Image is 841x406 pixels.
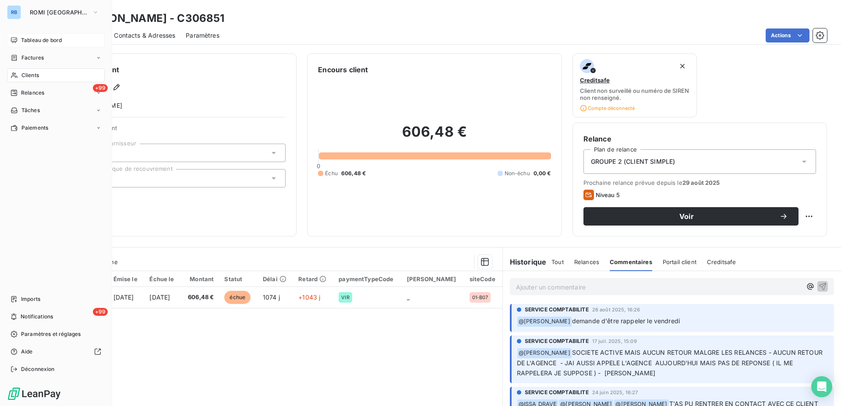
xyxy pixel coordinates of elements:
button: CreditsafeClient non surveillé ou numéro de SIREN non renseigné.Compte déconnecté [572,53,697,117]
div: Échue le [149,275,176,282]
span: 24 juin 2025, 16:27 [592,390,638,395]
span: Déconnexion [21,365,55,373]
span: Relances [574,258,599,265]
span: Clients [21,71,39,79]
span: échue [224,291,251,304]
span: 1074 j [263,293,280,301]
div: Statut [224,275,252,282]
span: _ [407,293,410,301]
span: Portail client [663,258,696,265]
span: SERVICE COMPTABILITE [525,306,589,314]
div: paymentTypeCode [339,275,396,282]
span: 606,48 € [186,293,214,302]
span: Commentaires [610,258,652,265]
h3: [PERSON_NAME] - C306851 [77,11,224,26]
span: 01-B07 [472,295,488,300]
span: +1043 j [298,293,320,301]
img: Logo LeanPay [7,387,61,401]
span: ROMI [GEOGRAPHIC_DATA] [30,9,88,16]
span: SERVICE COMPTABILITE [525,388,589,396]
span: SERVICE COMPTABILITE [525,337,589,345]
span: +99 [93,308,108,316]
span: VIR [341,295,349,300]
span: Relances [21,89,44,97]
span: Imports [21,295,40,303]
span: Contacts & Adresses [114,31,175,40]
span: SOCIETE ACTIVE MAIS AUCUN RETOUR MALGRE LES RELANCES - AUCUN RETOUR DE L'AGENCE - JAI AUSSI APPEL... [517,349,824,377]
h6: Encours client [318,64,368,75]
span: Paramètres [186,31,219,40]
span: Échu [325,169,338,177]
div: RB [7,5,21,19]
span: @ [PERSON_NAME] [517,348,572,358]
span: Notifications [21,313,53,321]
h6: Informations client [53,64,286,75]
span: Non-échu [505,169,530,177]
span: @ [PERSON_NAME] [517,317,572,327]
button: Actions [766,28,809,42]
h6: Relance [583,134,816,144]
span: 17 juil. 2025, 15:09 [592,339,637,344]
span: 606,48 € [341,169,366,177]
span: Client non surveillé ou numéro de SIREN non renseigné. [580,87,690,101]
div: Montant [186,275,214,282]
span: Niveau 5 [596,191,620,198]
span: [DATE] [113,293,134,301]
span: Tableau de bord [21,36,62,44]
div: Retard [298,275,328,282]
div: [PERSON_NAME] [407,275,459,282]
h2: 606,48 € [318,123,551,149]
div: Open Intercom Messenger [811,376,832,397]
span: 29 août 2025 [682,179,720,186]
span: Factures [21,54,44,62]
span: Paramètres et réglages [21,330,81,338]
span: Paiements [21,124,48,132]
span: 0,00 € [534,169,551,177]
span: demande d'être rappeler le vendredi [572,317,680,325]
div: Délai [263,275,288,282]
span: Voir [594,213,779,220]
span: Aide [21,348,33,356]
h6: Historique [503,257,547,267]
span: Tâches [21,106,40,114]
button: Voir [583,207,799,226]
div: Émise le [113,275,139,282]
span: 26 août 2025, 16:26 [592,307,640,312]
span: Tout [551,258,564,265]
div: siteCode [470,275,497,282]
span: Prochaine relance prévue depuis le [583,179,816,186]
span: Creditsafe [707,258,736,265]
span: [DATE] [149,293,170,301]
span: Compte déconnecté [580,105,635,112]
a: Aide [7,345,105,359]
span: 0 [317,162,320,169]
span: +99 [93,84,108,92]
span: GROUPE 2 (CLIENT SIMPLE) [591,157,675,166]
span: Creditsafe [580,77,610,84]
span: Propriétés Client [71,124,286,137]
